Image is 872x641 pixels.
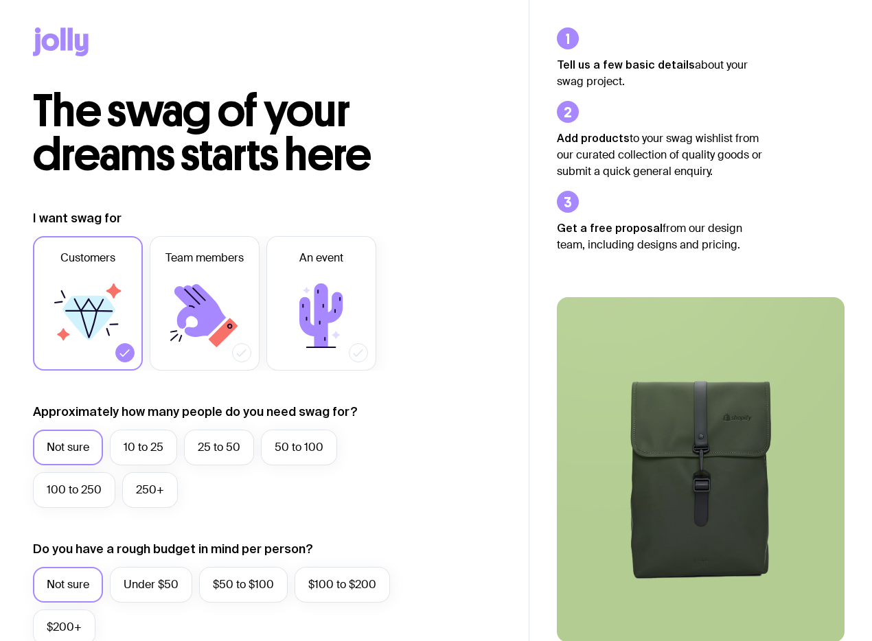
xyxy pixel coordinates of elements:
label: Not sure [33,430,103,465]
label: Approximately how many people do you need swag for? [33,404,358,420]
span: Customers [60,250,115,266]
label: Not sure [33,567,103,603]
span: Team members [165,250,244,266]
span: An event [299,250,343,266]
p: from our design team, including designs and pricing. [557,220,763,253]
strong: Add products [557,132,630,144]
label: 50 to 100 [261,430,337,465]
p: to your swag wishlist from our curated collection of quality goods or submit a quick general enqu... [557,130,763,180]
label: I want swag for [33,210,122,226]
label: Do you have a rough budget in mind per person? [33,541,313,557]
label: 10 to 25 [110,430,177,465]
label: 25 to 50 [184,430,254,465]
p: about your swag project. [557,56,763,90]
label: Under $50 [110,567,192,603]
label: 100 to 250 [33,472,115,508]
label: $100 to $200 [295,567,390,603]
label: $50 to $100 [199,567,288,603]
span: The swag of your dreams starts here [33,84,371,182]
strong: Get a free proposal [557,222,663,234]
label: 250+ [122,472,178,508]
strong: Tell us a few basic details [557,58,695,71]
